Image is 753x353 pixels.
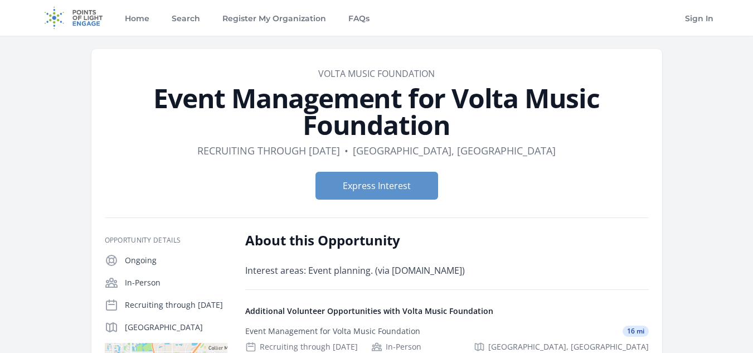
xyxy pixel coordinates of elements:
[344,143,348,158] div: •
[245,326,420,337] div: Event Management for Volta Music Foundation
[125,322,227,333] p: [GEOGRAPHIC_DATA]
[371,341,421,352] div: In-Person
[315,172,438,200] button: Express Interest
[245,306,649,317] h4: Additional Volunteer Opportunities with Volta Music Foundation
[125,277,227,288] p: In-Person
[125,299,227,311] p: Recruiting through [DATE]
[623,326,649,337] span: 16 mi
[318,67,435,80] a: Volta Music Foundation
[245,341,358,352] div: Recruiting through [DATE]
[488,341,649,352] span: [GEOGRAPHIC_DATA], [GEOGRAPHIC_DATA]
[197,143,340,158] dd: Recruiting through [DATE]
[245,231,571,249] h2: About this Opportunity
[105,236,227,245] h3: Opportunity Details
[125,255,227,266] p: Ongoing
[245,263,571,278] p: Interest areas: Event planning. (via [DOMAIN_NAME])
[105,85,649,138] h1: Event Management for Volta Music Foundation
[353,143,556,158] dd: [GEOGRAPHIC_DATA], [GEOGRAPHIC_DATA]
